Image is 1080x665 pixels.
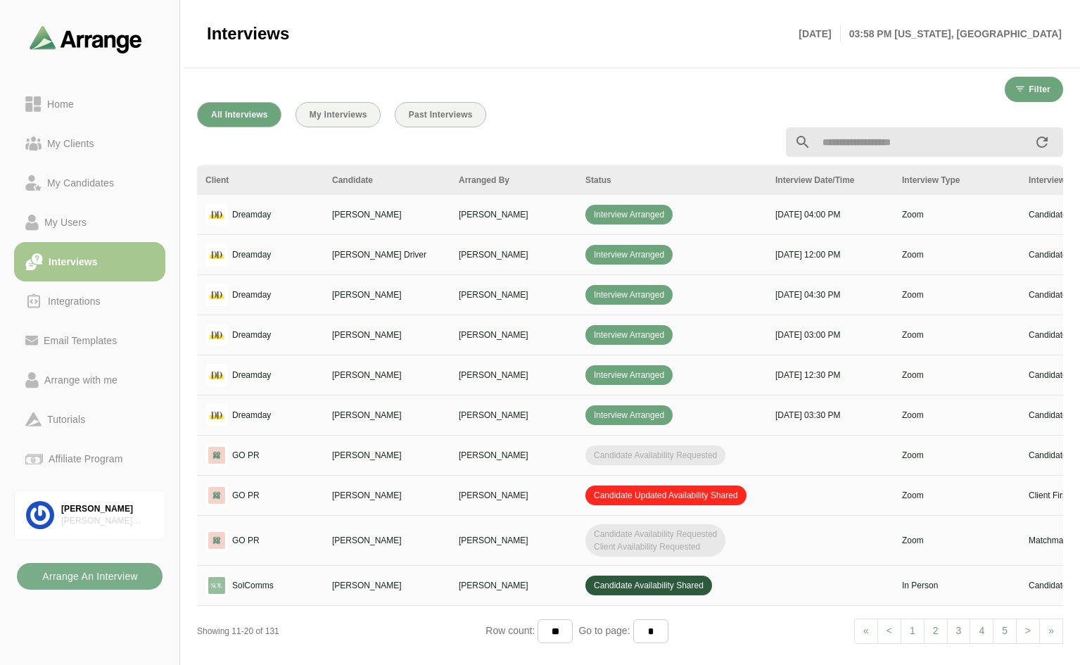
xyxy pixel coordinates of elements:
[42,175,120,191] div: My Candidates
[205,324,228,346] img: logo
[332,174,442,186] div: Candidate
[1048,625,1054,636] span: »
[887,625,892,636] span: <
[585,205,673,224] span: Interview Arranged
[232,248,271,261] p: Dreamday
[459,289,568,301] p: [PERSON_NAME]
[205,574,228,597] img: logo
[332,208,442,221] p: [PERSON_NAME]
[459,174,568,186] div: Arranged By
[775,208,885,221] p: [DATE] 04:00 PM
[902,174,1012,186] div: Interview Type
[585,245,673,265] span: Interview Arranged
[309,110,367,120] span: My Interviews
[459,579,568,592] p: [PERSON_NAME]
[205,364,228,386] img: logo
[42,563,138,590] b: Arrange An Interview
[14,439,165,479] a: Affiliate Program
[14,360,165,400] a: Arrange with me
[205,444,228,467] img: logo
[1034,134,1050,151] i: appended action
[902,449,1012,462] p: Zoom
[902,409,1012,422] p: Zoom
[863,625,869,636] span: «
[459,248,568,261] p: [PERSON_NAME]
[17,563,163,590] button: Arrange An Interview
[459,409,568,422] p: [PERSON_NAME]
[573,625,633,636] span: Go to page:
[43,253,103,270] div: Interviews
[459,489,568,502] p: [PERSON_NAME]
[42,411,91,428] div: Tutorials
[902,329,1012,341] p: Zoom
[585,486,747,505] span: Candidate Updated Availability Shared
[841,25,1062,42] p: 03:58 PM [US_STATE], [GEOGRAPHIC_DATA]
[902,248,1012,261] p: Zoom
[38,332,122,349] div: Email Templates
[205,529,228,552] img: logo
[61,515,153,527] div: [PERSON_NAME] Associates
[585,405,673,425] span: Interview Arranged
[42,293,106,310] div: Integrations
[395,102,486,127] button: Past Interviews
[775,329,885,341] p: [DATE] 03:00 PM
[197,102,281,127] button: All Interviews
[39,372,123,388] div: Arrange with me
[232,369,271,381] p: Dreamday
[14,321,165,360] a: Email Templates
[332,534,442,547] p: [PERSON_NAME]
[585,445,725,465] span: Candidate Availability Requested
[42,96,80,113] div: Home
[14,490,165,540] a: [PERSON_NAME][PERSON_NAME] Associates
[775,409,885,422] p: [DATE] 03:30 PM
[232,449,260,462] p: GO PR
[854,619,878,644] a: Previous
[902,534,1012,547] p: Zoom
[207,23,289,44] span: Interviews
[1039,619,1063,644] a: Next
[14,163,165,203] a: My Candidates
[775,369,885,381] p: [DATE] 12:30 PM
[459,369,568,381] p: [PERSON_NAME]
[30,25,142,53] img: arrangeai-name-small-logo.4d2b8aee.svg
[14,203,165,242] a: My Users
[205,484,228,507] img: logo
[459,208,568,221] p: [PERSON_NAME]
[205,203,228,226] img: logo
[14,400,165,439] a: Tutorials
[197,625,485,638] div: Showing 11-20 of 131
[232,208,271,221] p: Dreamday
[232,289,271,301] p: Dreamday
[902,369,1012,381] p: Zoom
[232,329,271,341] p: Dreamday
[39,214,92,231] div: My Users
[205,404,228,426] img: logo
[205,174,315,186] div: Client
[232,579,274,592] p: SolComms
[459,449,568,462] p: [PERSON_NAME]
[296,102,381,127] button: My Interviews
[232,534,260,547] p: GO PR
[210,110,268,120] span: All Interviews
[232,409,271,422] p: Dreamday
[332,489,442,502] p: [PERSON_NAME]
[902,489,1012,502] p: Zoom
[585,524,725,557] span: Candidate Availability Requested Client Availability Requested
[775,289,885,301] p: [DATE] 04:30 PM
[332,449,442,462] p: [PERSON_NAME]
[459,329,568,341] p: [PERSON_NAME]
[332,329,442,341] p: [PERSON_NAME]
[14,84,165,124] a: Home
[485,625,538,636] span: Row count:
[14,281,165,321] a: Integrations
[585,174,758,186] div: Status
[775,174,885,186] div: Interview Date/Time
[902,289,1012,301] p: Zoom
[799,25,840,42] p: [DATE]
[459,534,568,547] p: [PERSON_NAME]
[775,248,885,261] p: [DATE] 12:00 PM
[332,579,442,592] p: [PERSON_NAME]
[585,576,712,595] span: Candidate Availability Shared
[901,619,925,644] a: 1
[1028,84,1050,94] span: Filter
